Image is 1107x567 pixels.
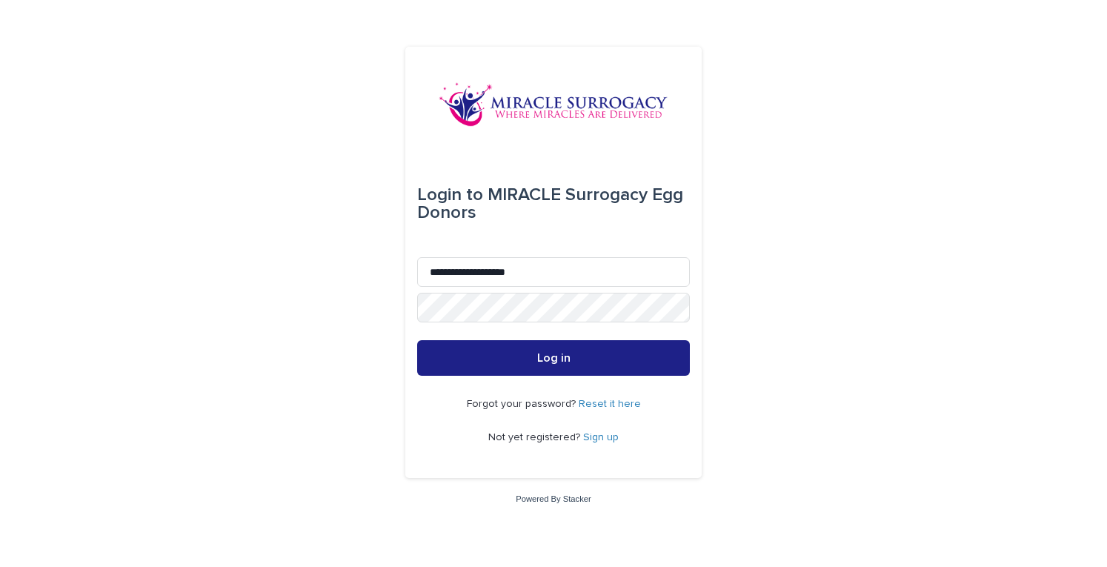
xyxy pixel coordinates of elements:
[537,352,571,364] span: Log in
[583,432,619,442] a: Sign up
[488,432,583,442] span: Not yet registered?
[467,399,579,409] span: Forgot your password?
[417,186,483,204] span: Login to
[439,82,668,127] img: OiFFDOGZQuirLhrlO1ag
[579,399,641,409] a: Reset it here
[417,340,690,376] button: Log in
[417,174,690,233] div: MIRACLE Surrogacy Egg Donors
[516,494,591,503] a: Powered By Stacker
